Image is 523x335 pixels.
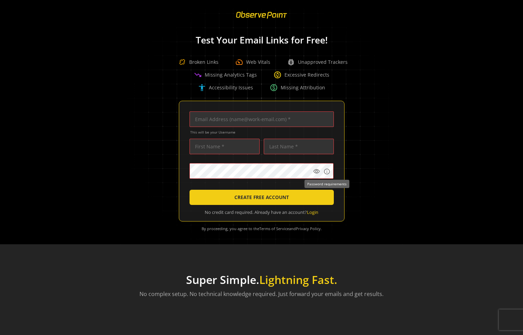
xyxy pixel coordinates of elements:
[235,58,243,66] span: speed
[139,273,384,286] h1: Super Simple.
[190,190,334,205] button: CREATE FREE ACCOUNT
[190,139,260,154] input: First Name *
[323,168,330,175] mat-icon: info
[235,58,270,66] div: Web Vitals
[307,209,318,215] a: Login
[190,130,334,135] span: This will be your Username
[287,58,295,66] span: bug_report
[270,83,325,92] div: Missing Attribution
[175,55,189,69] img: Broken Link
[234,191,289,204] span: CREATE FREE ACCOUNT
[273,71,282,79] span: change_circle
[273,71,329,79] div: Excessive Redirects
[270,83,278,92] span: paid
[296,226,321,231] a: Privacy Policy
[194,71,202,79] span: trending_down
[313,168,320,175] mat-icon: visibility
[287,58,348,66] div: Unapproved Trackers
[232,16,291,22] a: ObservePoint Homepage
[175,55,219,69] div: Broken Links
[259,272,337,287] span: Lightning Fast.
[190,111,334,127] input: Email Address (name@work-email.com) *
[264,139,334,154] input: Last Name *
[259,226,289,231] a: Terms of Service
[194,71,257,79] div: Missing Analytics Tags
[198,83,253,92] div: Accessibility Issues
[187,221,336,236] div: By proceeding, you agree to the and .
[139,290,384,298] p: No complex setup. No technical knowledge required. Just forward your emails and get results.
[110,35,414,45] h1: Test Your Email Links for Free!
[198,83,206,92] span: accessibility
[190,209,334,216] div: No credit card required. Already have an account?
